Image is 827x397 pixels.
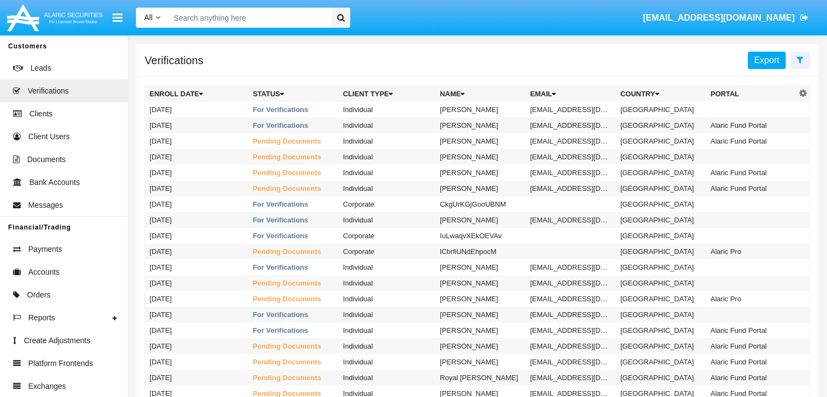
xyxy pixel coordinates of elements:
[706,354,797,370] td: Alaric Fund Portal
[145,275,248,291] td: [DATE]
[28,244,62,255] span: Payments
[706,117,797,133] td: Alaric Fund Portal
[5,2,104,34] img: Logo image
[339,275,436,291] td: Individual
[248,149,339,165] td: Pending Documents
[248,133,339,149] td: Pending Documents
[248,86,339,102] th: Status
[436,275,526,291] td: [PERSON_NAME]
[616,354,706,370] td: [GEOGRAPHIC_DATA]
[526,354,616,370] td: [EMAIL_ADDRESS][DOMAIN_NAME]
[436,370,526,386] td: Royal [PERSON_NAME]
[28,358,93,369] span: Platform Frontends
[526,165,616,181] td: [EMAIL_ADDRESS][DOMAIN_NAME]
[29,108,53,120] span: Clients
[339,244,436,259] td: Corporate
[526,212,616,228] td: [EMAIL_ADDRESS][DOMAIN_NAME]
[145,149,248,165] td: [DATE]
[436,149,526,165] td: [PERSON_NAME]
[526,149,616,165] td: [EMAIL_ADDRESS][DOMAIN_NAME]
[526,370,616,386] td: [EMAIL_ADDRESS][DOMAIN_NAME]
[29,177,80,188] span: Bank Accounts
[436,244,526,259] td: lCbrfiUNdEhpocM
[616,228,706,244] td: [GEOGRAPHIC_DATA]
[145,244,248,259] td: [DATE]
[436,307,526,322] td: [PERSON_NAME]
[616,133,706,149] td: [GEOGRAPHIC_DATA]
[248,275,339,291] td: Pending Documents
[248,117,339,133] td: For Verifications
[616,196,706,212] td: [GEOGRAPHIC_DATA]
[436,181,526,196] td: [PERSON_NAME]
[339,196,436,212] td: Corporate
[706,181,797,196] td: Alaric Fund Portal
[145,228,248,244] td: [DATE]
[526,275,616,291] td: [EMAIL_ADDRESS][DOMAIN_NAME]
[706,133,797,149] td: Alaric Fund Portal
[339,181,436,196] td: Individual
[248,307,339,322] td: For Verifications
[145,133,248,149] td: [DATE]
[28,312,55,324] span: Reports
[526,322,616,338] td: [EMAIL_ADDRESS][DOMAIN_NAME]
[616,275,706,291] td: [GEOGRAPHIC_DATA]
[248,370,339,386] td: Pending Documents
[754,55,779,65] span: Export
[706,338,797,354] td: Alaric Fund Portal
[339,133,436,149] td: Individual
[145,181,248,196] td: [DATE]
[638,3,813,33] a: [EMAIL_ADDRESS][DOMAIN_NAME]
[248,228,339,244] td: For Verifications
[339,291,436,307] td: Individual
[339,259,436,275] td: Individual
[616,244,706,259] td: [GEOGRAPHIC_DATA]
[27,289,51,301] span: Orders
[28,85,69,97] span: Verifications
[144,13,153,22] span: All
[28,131,70,142] span: Client Users
[436,212,526,228] td: [PERSON_NAME]
[706,86,797,102] th: Portal
[526,181,616,196] td: [EMAIL_ADDRESS][DOMAIN_NAME]
[169,8,328,28] input: Search
[526,338,616,354] td: [EMAIL_ADDRESS][DOMAIN_NAME]
[27,154,66,165] span: Documents
[24,335,90,346] span: Create Adjustments
[616,102,706,117] td: [GEOGRAPHIC_DATA]
[339,165,436,181] td: Individual
[616,291,706,307] td: [GEOGRAPHIC_DATA]
[526,117,616,133] td: [EMAIL_ADDRESS][DOMAIN_NAME]
[436,259,526,275] td: [PERSON_NAME]
[339,102,436,117] td: Individual
[248,181,339,196] td: Pending Documents
[248,338,339,354] td: Pending Documents
[706,165,797,181] td: Alaric Fund Portal
[616,181,706,196] td: [GEOGRAPHIC_DATA]
[436,354,526,370] td: [PERSON_NAME]
[436,165,526,181] td: [PERSON_NAME]
[145,307,248,322] td: [DATE]
[248,165,339,181] td: Pending Documents
[616,259,706,275] td: [GEOGRAPHIC_DATA]
[145,86,248,102] th: Enroll Date
[526,259,616,275] td: [EMAIL_ADDRESS][DOMAIN_NAME]
[616,307,706,322] td: [GEOGRAPHIC_DATA]
[643,13,794,22] span: [EMAIL_ADDRESS][DOMAIN_NAME]
[145,322,248,338] td: [DATE]
[248,102,339,117] td: For Verifications
[706,370,797,386] td: Alaric Fund Portal
[248,291,339,307] td: Pending Documents
[616,322,706,338] td: [GEOGRAPHIC_DATA]
[145,338,248,354] td: [DATE]
[616,165,706,181] td: [GEOGRAPHIC_DATA]
[339,338,436,354] td: Individual
[145,117,248,133] td: [DATE]
[526,102,616,117] td: [EMAIL_ADDRESS][DOMAIN_NAME]
[248,196,339,212] td: For Verifications
[339,86,436,102] th: Client Type
[616,370,706,386] td: [GEOGRAPHIC_DATA]
[145,102,248,117] td: [DATE]
[436,196,526,212] td: CkgUrKGjGooUBNM
[145,291,248,307] td: [DATE]
[248,354,339,370] td: Pending Documents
